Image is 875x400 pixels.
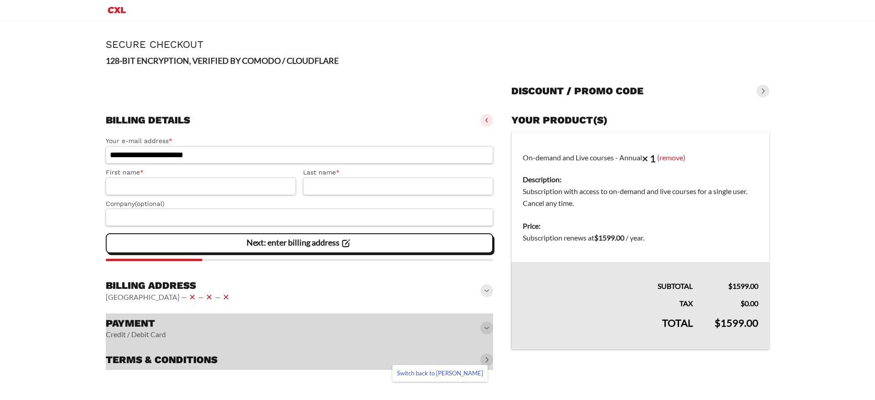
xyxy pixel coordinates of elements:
h3: Discount / promo code [511,85,643,97]
h1: Secure Checkout [106,39,769,50]
label: Your e-mail address [106,136,493,146]
label: Company [106,199,493,209]
span: / year [626,233,643,242]
span: $ [594,233,598,242]
a: Switch back to [PERSON_NAME] [392,365,488,382]
vaadin-horizontal-layout: [GEOGRAPHIC_DATA] — — — [106,292,232,303]
dd: Subscription with access to on-demand and live courses for a single user. Cancel any time. [523,185,758,209]
bdi: 0.00 [741,299,758,308]
a: (remove) [657,153,685,161]
span: Subscription renews at . [523,233,644,242]
label: First name [106,167,296,178]
bdi: 1599.00 [715,317,758,329]
dt: Description: [523,174,758,185]
span: $ [728,282,732,290]
h3: Billing address [106,279,232,292]
dt: Price: [523,220,758,232]
span: $ [741,299,745,308]
th: Tax [511,292,704,309]
label: Last name [303,167,493,178]
bdi: 1599.00 [728,282,758,290]
vaadin-button: Next: enter billing address [106,233,493,253]
h3: Billing details [106,114,190,127]
strong: × 1 [642,152,656,164]
th: Subtotal [511,262,704,292]
span: (optional) [135,200,165,207]
span: $ [715,317,721,329]
th: Total [511,309,704,349]
td: On-demand and Live courses - Annual [511,132,769,215]
bdi: 1599.00 [594,233,624,242]
strong: 128-BIT ENCRYPTION, VERIFIED BY COMODO / CLOUDFLARE [106,56,339,66]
